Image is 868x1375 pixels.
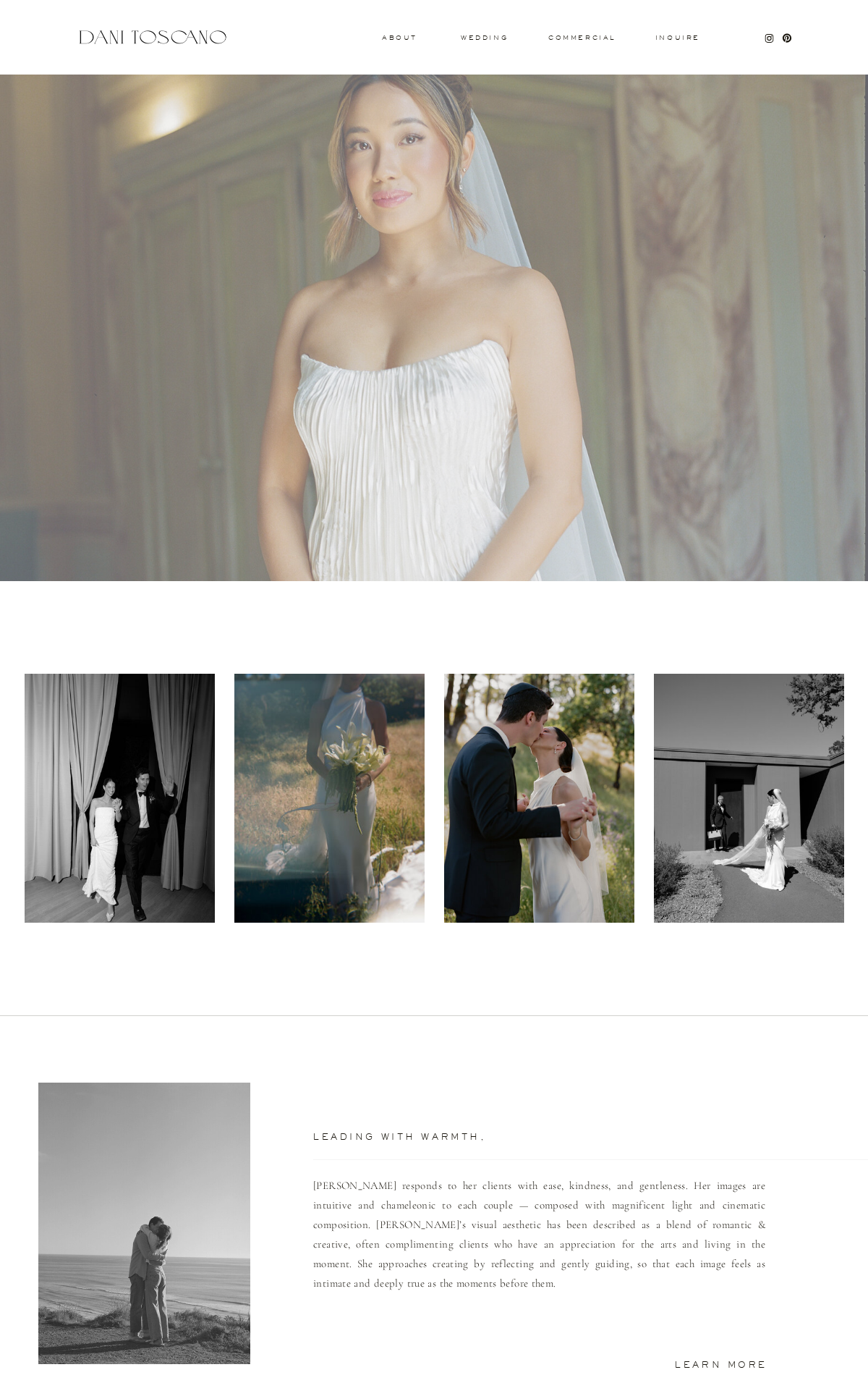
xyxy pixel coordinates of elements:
a: Inquire [655,35,701,42]
a: wedding [461,35,508,40]
a: About [382,35,414,40]
a: Learn More [641,1361,767,1368]
p: [PERSON_NAME] responds to her clients with ease, kindness, and gentleness. Her images are intuiti... [313,1176,765,1337]
a: commercial [548,35,615,41]
h3: Leading with warmth, [313,1133,671,1145]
